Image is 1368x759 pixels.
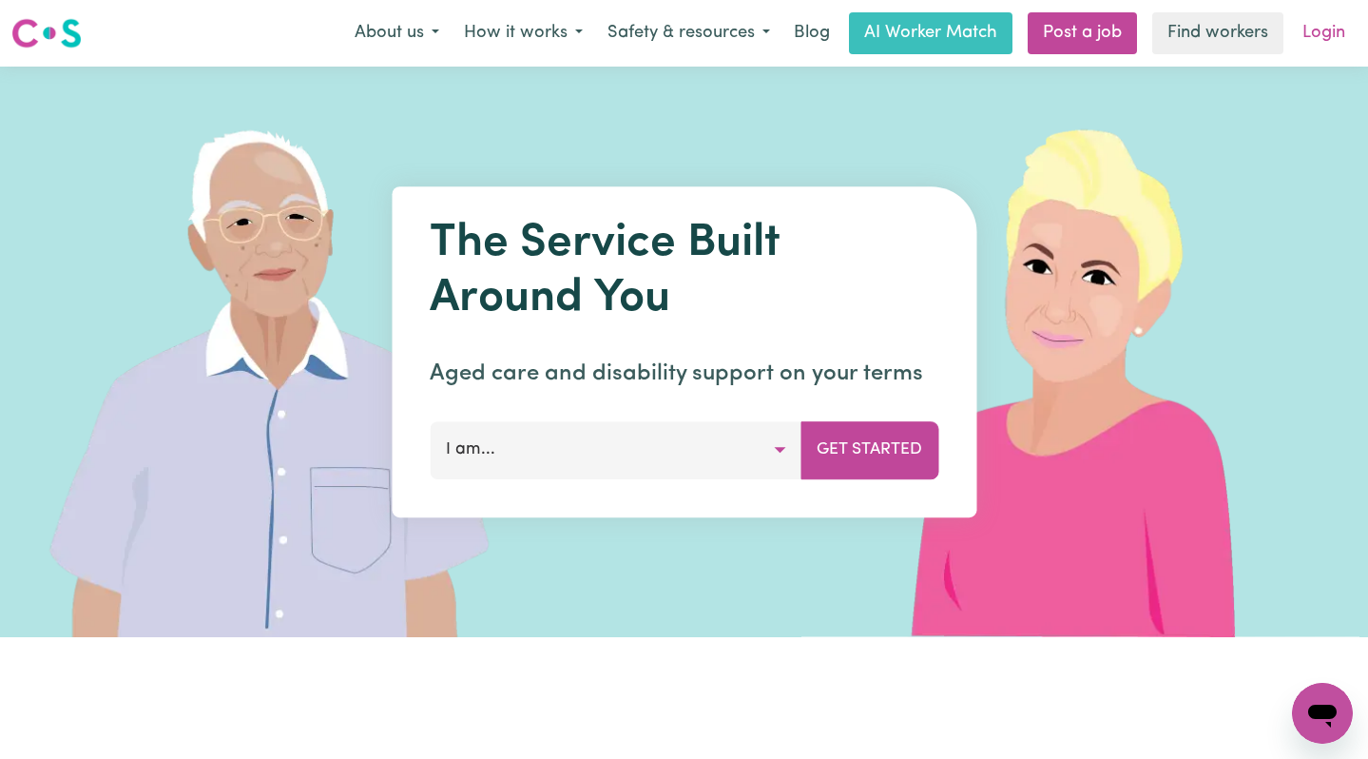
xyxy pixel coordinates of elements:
[342,13,452,53] button: About us
[1291,12,1357,54] a: Login
[430,217,938,326] h1: The Service Built Around You
[452,13,595,53] button: How it works
[595,13,782,53] button: Safety & resources
[11,11,82,55] a: Careseekers logo
[430,421,801,478] button: I am...
[11,16,82,50] img: Careseekers logo
[430,357,938,391] p: Aged care and disability support on your terms
[782,12,841,54] a: Blog
[849,12,1012,54] a: AI Worker Match
[1028,12,1137,54] a: Post a job
[1292,683,1353,744] iframe: Button to launch messaging window
[1152,12,1283,54] a: Find workers
[800,421,938,478] button: Get Started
